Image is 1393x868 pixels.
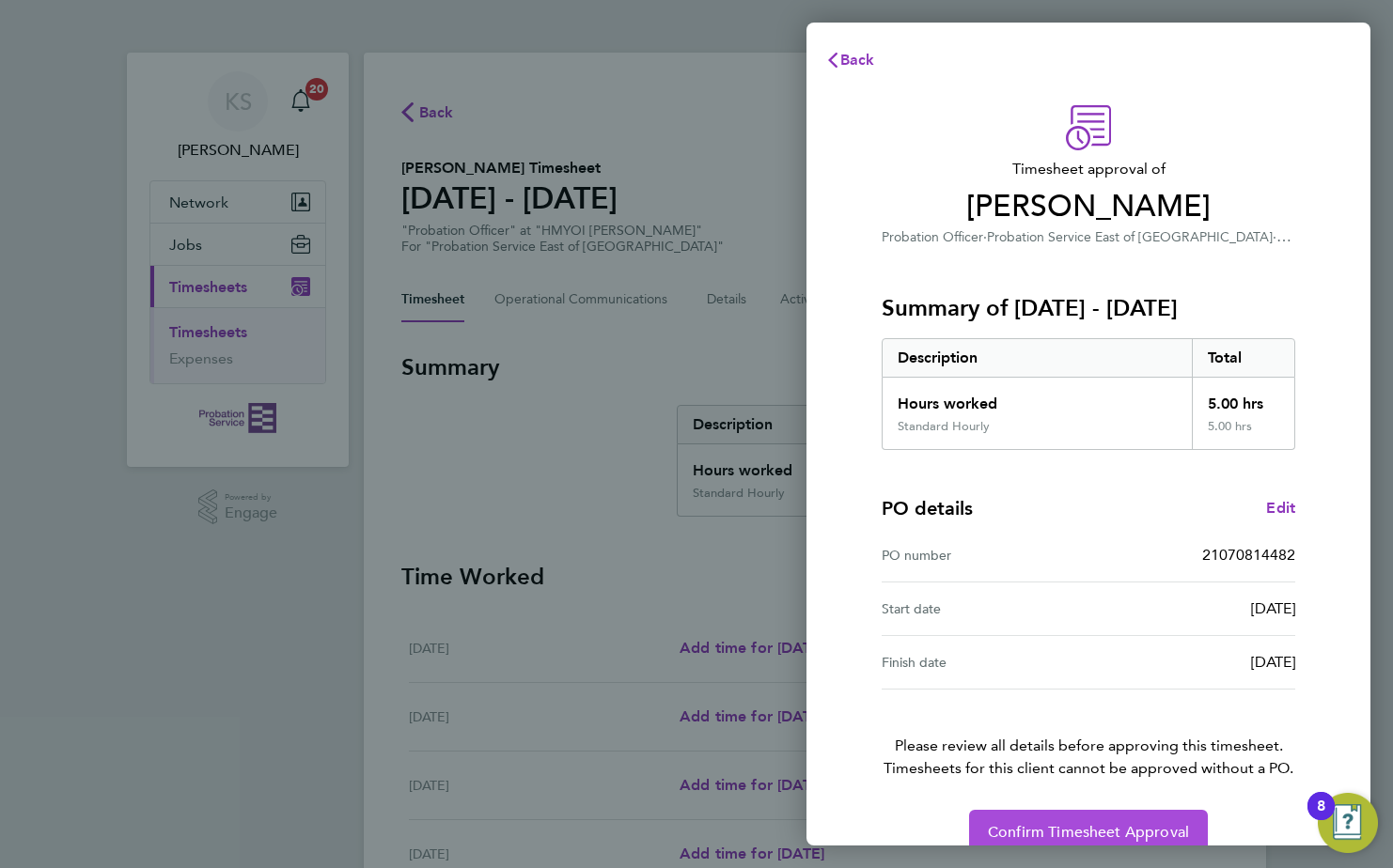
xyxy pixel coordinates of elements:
div: 8 [1317,806,1325,830]
span: [PERSON_NAME] [882,188,1295,225]
div: 5.00 hrs [1192,378,1295,419]
h3: Summary of [DATE] - [DATE] [882,293,1295,323]
button: Back [806,41,894,79]
p: Please review all details before approving this timesheet. [859,690,1318,780]
span: Timesheet approval of [882,158,1295,180]
div: 5.00 hrs [1192,419,1295,449]
div: PO number [882,544,1088,566]
span: Back [840,51,875,69]
div: Finish date [882,651,1088,674]
span: · [1273,227,1291,245]
button: Confirm Timesheet Approval [969,810,1208,855]
span: · [983,229,987,245]
div: Hours worked [883,378,1192,419]
div: Summary of 15 - 21 Sep 2025 [882,338,1295,450]
div: Standard Hourly [898,419,990,434]
span: Confirm Timesheet Approval [988,823,1189,842]
div: Description [883,339,1192,377]
div: Start date [882,597,1088,620]
h4: PO details [882,495,973,521]
div: [DATE] [1088,597,1295,620]
span: Probation Service East of [GEOGRAPHIC_DATA] [987,229,1273,245]
span: Timesheets for this client cannot be approved without a PO. [859,757,1318,780]
button: Open Resource Center, 8 new notifications [1318,793,1378,853]
span: 21070814482 [1202,546,1295,564]
div: Total [1192,339,1295,377]
a: Edit [1266,497,1295,519]
span: Edit [1266,499,1295,517]
div: [DATE] [1088,651,1295,674]
span: Probation Officer [882,229,983,245]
